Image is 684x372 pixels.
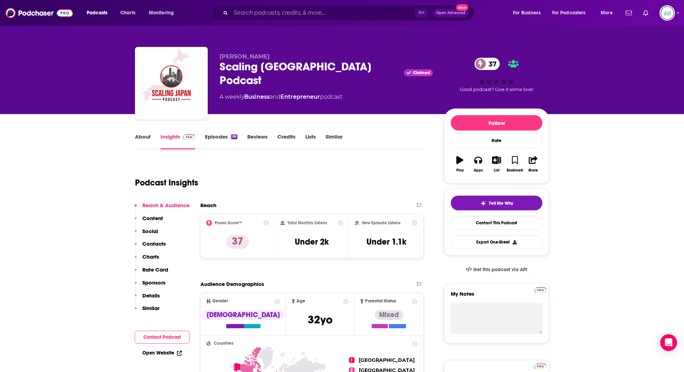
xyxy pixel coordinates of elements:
div: Open Intercom Messenger [660,334,677,351]
a: Contact This Podcast [451,216,542,230]
a: Get this podcast via API [460,261,533,278]
button: open menu [508,7,549,19]
a: Open Website [142,350,182,356]
div: Bookmark [507,168,523,173]
button: open menu [82,7,116,19]
a: About [135,133,151,149]
button: Share [524,152,542,177]
img: Podchaser - Follow, Share and Rate Podcasts [6,6,73,20]
button: Social [135,228,158,241]
a: Similar [326,133,343,149]
button: Follow [451,115,542,131]
label: My Notes [451,290,542,303]
span: Age [297,299,305,303]
div: Rate [451,133,542,148]
span: Logged in as podglomerate [660,5,675,21]
button: Reach & Audience [135,202,190,215]
button: Charts [135,253,159,266]
h3: Under 2k [295,237,329,247]
a: Reviews [247,133,268,149]
a: Show notifications dropdown [623,7,635,19]
span: Podcasts [87,8,107,18]
a: Charts [116,7,140,19]
a: Credits [277,133,295,149]
button: open menu [596,7,621,19]
span: 37 [482,58,500,70]
a: Entrepreneur [280,93,320,100]
button: Open AdvancedNew [433,9,469,17]
h2: Power Score™ [215,220,242,225]
p: 37 [226,235,249,249]
a: InsightsPodchaser Pro [161,133,195,149]
h2: Audience Demographics [200,281,264,287]
h2: New Episode Listens [362,220,400,225]
h2: Total Monthly Listens [287,220,327,225]
button: Content [135,215,163,228]
p: Rate Card [142,266,168,273]
span: Gender [212,299,228,303]
button: Show profile menu [660,5,675,21]
span: More [601,8,613,18]
button: Contact Podcast [135,331,190,344]
img: tell me why sparkle [480,201,486,206]
button: Similar [135,305,159,318]
a: Pro website [534,286,547,293]
span: and [270,93,280,100]
span: 1 [349,357,355,363]
div: 37Good podcast? Give it some love! [444,53,549,97]
p: Contacts [142,240,166,247]
div: List [494,168,499,173]
img: Podchaser Pro [534,287,547,293]
span: Good podcast? Give it some love! [460,87,533,92]
span: Charts [120,8,135,18]
span: [GEOGRAPHIC_DATA] [359,357,415,363]
button: tell me why sparkleTell Me Why [451,196,542,210]
span: Tell Me Why [489,201,513,206]
img: Podchaser Pro [183,134,195,140]
input: Search podcasts, credits, & more... [231,7,415,19]
img: User Profile [660,5,675,21]
span: Claimed [413,71,430,75]
img: Podchaser Pro [534,364,547,369]
button: Details [135,292,160,305]
span: [PERSON_NAME] [220,53,270,60]
a: Show notifications dropdown [640,7,651,19]
span: Countries [214,341,234,346]
p: Social [142,228,158,234]
button: List [487,152,506,177]
h2: Reach [200,202,216,209]
span: 32 yo [308,313,333,327]
a: 37 [475,58,500,70]
span: Monitoring [149,8,174,18]
span: For Business [513,8,541,18]
span: New [456,4,469,11]
button: Contacts [135,240,166,253]
a: Lists [305,133,316,149]
img: Scaling Japan Podcast [136,48,206,118]
span: Get this podcast via API [473,267,527,273]
button: Play [451,152,469,177]
div: Share [528,168,538,173]
button: Sponsors [135,279,165,292]
span: Open Advanced [436,11,465,15]
h3: Under 1.1k [366,237,406,247]
span: For Podcasters [552,8,586,18]
a: Pro website [534,363,547,369]
button: Bookmark [506,152,524,177]
div: Search podcasts, credits, & more... [218,5,481,21]
p: Charts [142,253,159,260]
div: A weekly podcast [220,93,342,101]
span: ⌘ K [415,8,428,17]
button: Export One-Sheet [451,235,542,249]
h1: Podcast Insights [135,177,198,188]
button: Rate Card [135,266,168,279]
p: Reach & Audience [142,202,190,209]
a: Episodes99 [205,133,237,149]
p: Details [142,292,160,299]
span: Parental Status [365,299,396,303]
button: open menu [144,7,183,19]
button: open menu [548,7,596,19]
div: Mixed [375,310,403,320]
